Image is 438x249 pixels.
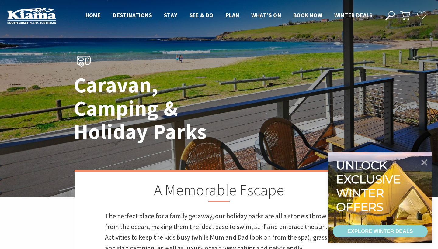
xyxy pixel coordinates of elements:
[7,7,56,24] img: Kiama Logo
[293,12,322,19] span: Book now
[189,12,214,19] span: See & Do
[226,12,239,19] span: Plan
[333,225,428,237] a: EXPLORE WINTER DEALS
[347,225,413,237] div: EXPLORE WINTER DEALS
[164,12,177,19] span: Stay
[251,12,281,19] span: What’s On
[79,11,378,21] nav: Main Menu
[336,159,403,214] div: Unlock exclusive winter offers
[105,181,333,202] h2: A Memorable Escape
[113,12,152,19] span: Destinations
[85,12,101,19] span: Home
[74,73,246,144] h1: Caravan, Camping & Holiday Parks
[334,12,372,19] span: Winter Deals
